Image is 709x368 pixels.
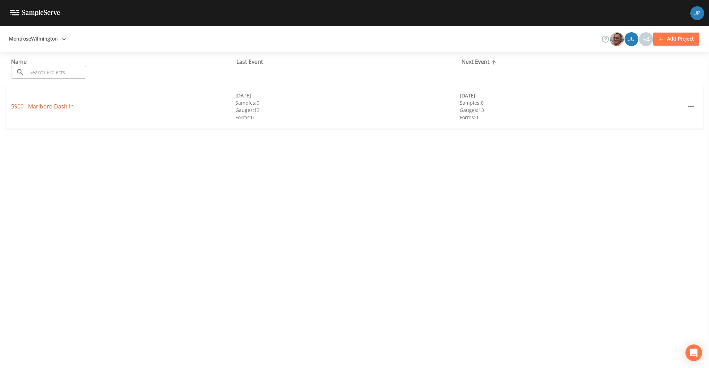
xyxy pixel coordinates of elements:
div: Jules Van Haren [624,32,639,46]
div: Forms: 0 [235,114,460,121]
div: Samples: 0 [235,99,460,106]
button: MontroseWilmington [6,33,69,45]
img: logo [10,10,60,16]
div: Gauges: 13 [460,106,684,114]
button: Add Project [653,33,699,45]
input: Search Projects [27,66,86,79]
div: Mike Franklin [610,32,624,46]
a: 5900 - Marlboro Dash In [11,103,74,110]
img: 41241ef155101aa6d92a04480b0d0000 [690,6,704,20]
div: Next Event [461,58,687,66]
span: Name [11,58,35,65]
div: Last Event [236,58,462,66]
div: Open Intercom Messenger [685,344,702,361]
div: Gauges: 13 [235,106,460,114]
img: e2d790fa78825a4bb76dcb6ab311d44c [610,32,624,46]
div: Samples: 0 [460,99,684,106]
div: [DATE] [235,92,460,99]
div: Forms: 0 [460,114,684,121]
div: +4 [639,32,653,46]
div: [DATE] [460,92,684,99]
img: 1840ed8495a67330b1527881b61434a2 [625,32,638,46]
